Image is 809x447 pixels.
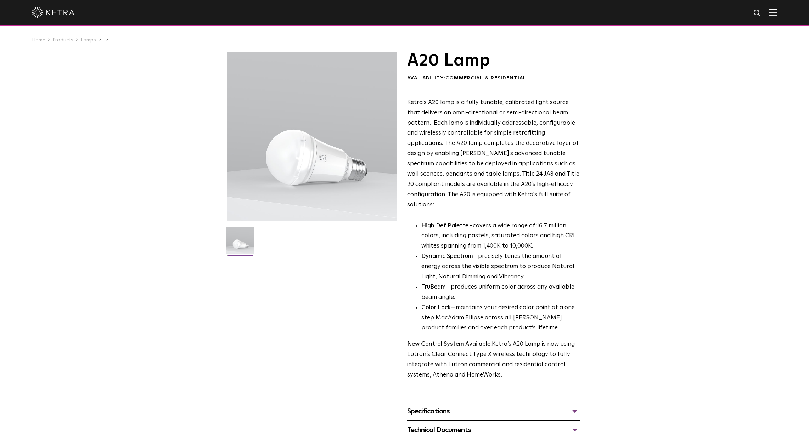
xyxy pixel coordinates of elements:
[421,305,451,311] strong: Color Lock
[407,341,492,347] strong: New Control System Available:
[445,75,526,80] span: Commercial & Residential
[226,227,254,260] img: A20-Lamp-2021-Web-Square
[407,339,580,380] p: Ketra’s A20 Lamp is now using Lutron’s Clear Connect Type X wireless technology to fully integrat...
[421,223,473,229] strong: High Def Palette -
[753,9,762,18] img: search icon
[407,424,580,436] div: Technical Documents
[32,38,45,43] a: Home
[80,38,96,43] a: Lamps
[421,221,580,252] p: covers a wide range of 16.7 million colors, including pastels, saturated colors and high CRI whit...
[421,253,473,259] strong: Dynamic Spectrum
[769,9,777,16] img: Hamburger%20Nav.svg
[421,251,580,282] li: —precisely tunes the amount of energy across the visible spectrum to produce Natural Light, Natur...
[32,7,74,18] img: ketra-logo-2019-white
[421,303,580,334] li: —maintains your desired color point at a one step MacAdam Ellipse across all [PERSON_NAME] produc...
[52,38,73,43] a: Products
[407,100,579,208] span: Ketra's A20 lamp is a fully tunable, calibrated light source that delivers an omni-directional or...
[407,406,580,417] div: Specifications
[421,282,580,303] li: —produces uniform color across any available beam angle.
[421,284,446,290] strong: TruBeam
[407,75,580,82] div: Availability:
[407,52,580,69] h1: A20 Lamp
